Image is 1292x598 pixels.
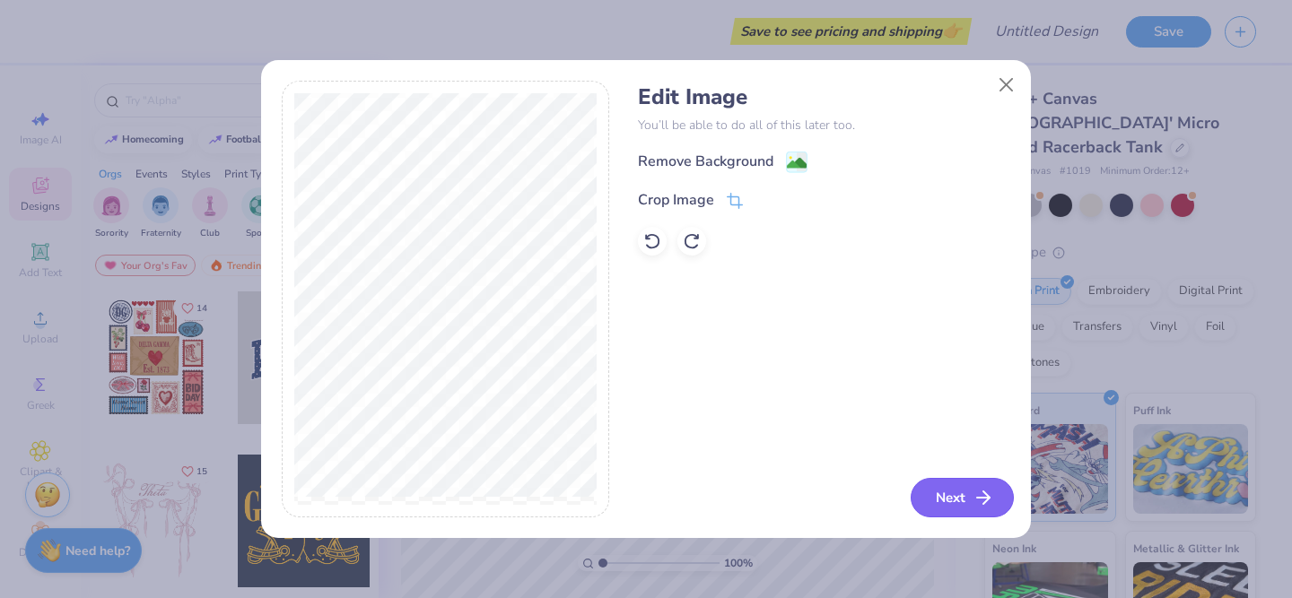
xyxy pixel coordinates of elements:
button: Next [911,478,1014,517]
div: Remove Background [638,151,773,172]
div: Crop Image [638,189,714,211]
button: Close [990,68,1024,102]
p: You’ll be able to do all of this later too. [638,116,1010,134]
h4: Edit Image [638,84,1010,110]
